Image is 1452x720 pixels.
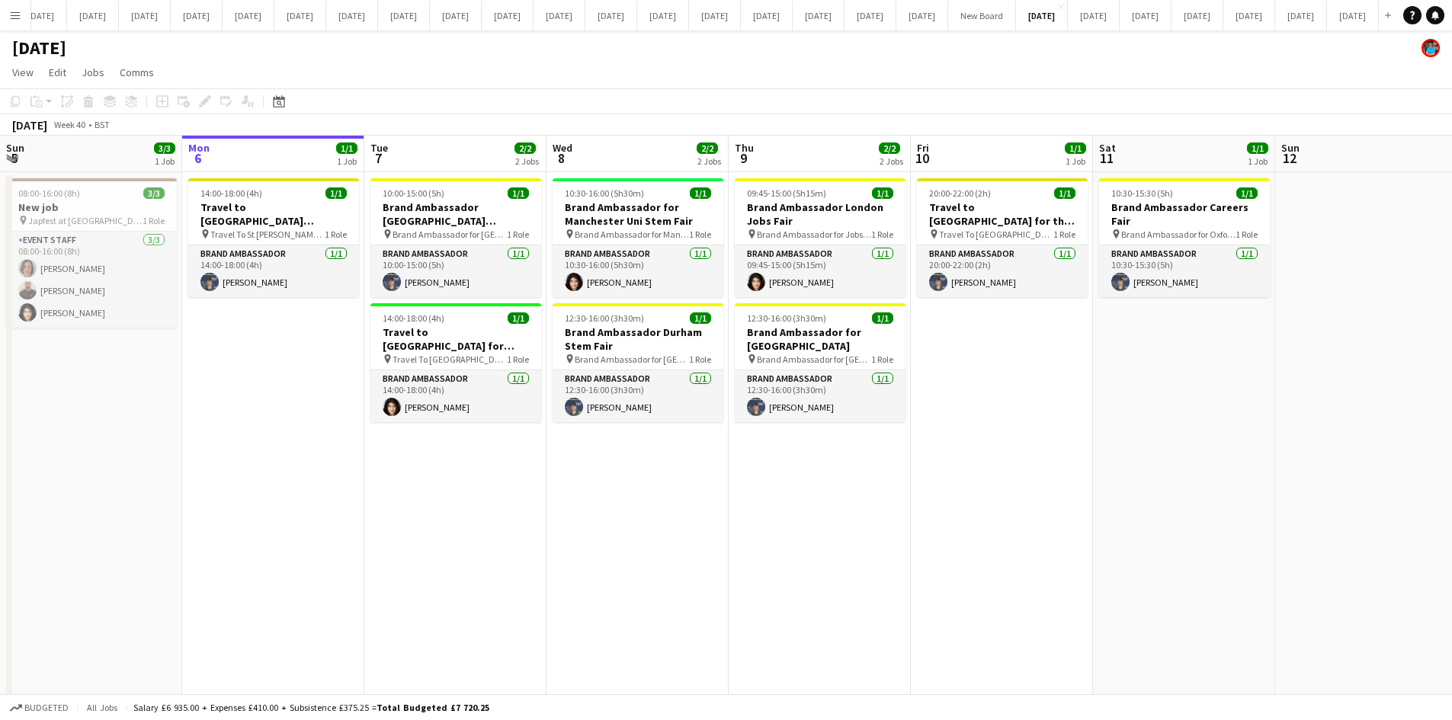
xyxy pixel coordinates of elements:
[1327,1,1379,30] button: [DATE]
[1068,1,1120,30] button: [DATE]
[690,187,711,199] span: 1/1
[553,303,723,422] div: 12:30-16:00 (3h30m)1/1Brand Ambassador Durham Stem Fair Brand Ambassador for [GEOGRAPHIC_DATA]1 R...
[155,155,175,167] div: 1 Job
[133,702,489,713] div: Salary £6 935.00 + Expenses £410.00 + Subsistence £375.25 =
[114,62,160,82] a: Comms
[383,312,444,324] span: 14:00-18:00 (4h)
[757,354,871,365] span: Brand Ambassador for [GEOGRAPHIC_DATA]
[735,141,754,155] span: Thu
[735,325,905,353] h3: Brand Ambassador for [GEOGRAPHIC_DATA]
[553,178,723,297] app-job-card: 10:30-16:00 (5h30m)1/1Brand Ambassador for Manchester Uni Stem Fair Brand Ambassador for Manchest...
[84,702,120,713] span: All jobs
[872,187,893,199] span: 1/1
[793,1,845,30] button: [DATE]
[8,699,71,716] button: Budgeted
[370,370,541,422] app-card-role: Brand Ambassador1/114:00-18:00 (4h)[PERSON_NAME]
[50,119,88,130] span: Week 40
[143,215,165,226] span: 1 Role
[565,312,644,324] span: 12:30-16:00 (3h30m)
[872,312,893,324] span: 1/1
[370,200,541,228] h3: Brand Ambassador [GEOGRAPHIC_DATA][PERSON_NAME] Jobs Fair
[1099,245,1270,297] app-card-role: Brand Ambassador1/110:30-15:30 (5h)[PERSON_NAME]
[689,229,711,240] span: 1 Role
[337,155,357,167] div: 1 Job
[28,215,143,226] span: Japfest at [GEOGRAPHIC_DATA]
[917,178,1088,297] app-job-card: 20:00-22:00 (2h)1/1Travel to [GEOGRAPHIC_DATA] for the Careers Fair on [DATE] Travel To [GEOGRAPH...
[67,1,119,30] button: [DATE]
[6,178,177,328] div: 08:00-16:00 (8h)3/3New job Japfest at [GEOGRAPHIC_DATA]1 RoleEvent Staff3/308:00-16:00 (8h)[PERSO...
[1281,141,1300,155] span: Sun
[1016,1,1068,30] button: [DATE]
[370,141,388,155] span: Tue
[1099,141,1116,155] span: Sat
[1247,142,1268,154] span: 1/1
[274,1,326,30] button: [DATE]
[186,149,210,167] span: 6
[1172,1,1223,30] button: [DATE]
[939,229,1053,240] span: Travel To [GEOGRAPHIC_DATA] for the Careers Fair fair on [DATE]
[370,245,541,297] app-card-role: Brand Ambassador1/110:00-15:00 (5h)[PERSON_NAME]
[1120,1,1172,30] button: [DATE]
[370,303,541,422] app-job-card: 14:00-18:00 (4h)1/1Travel to [GEOGRAPHIC_DATA] for Stem fair on [DATE] Travel To [GEOGRAPHIC_DATA...
[550,149,572,167] span: 8
[741,1,793,30] button: [DATE]
[120,66,154,79] span: Comms
[1065,142,1086,154] span: 1/1
[735,370,905,422] app-card-role: Brand Ambassador1/112:30-16:00 (3h30m)[PERSON_NAME]
[1099,178,1270,297] app-job-card: 10:30-15:30 (5h)1/1Brand Ambassador Careers Fair Brand Ambassador for Oxford Careers Fair1 RoleBr...
[24,702,69,713] span: Budgeted
[735,303,905,422] app-job-card: 12:30-16:00 (3h30m)1/1Brand Ambassador for [GEOGRAPHIC_DATA] Brand Ambassador for [GEOGRAPHIC_DAT...
[1111,187,1173,199] span: 10:30-15:30 (5h)
[326,1,378,30] button: [DATE]
[917,245,1088,297] app-card-role: Brand Ambassador1/120:00-22:00 (2h)[PERSON_NAME]
[18,187,80,199] span: 08:00-16:00 (8h)
[95,119,110,130] div: BST
[49,66,66,79] span: Edit
[188,141,210,155] span: Mon
[871,354,893,365] span: 1 Role
[917,200,1088,228] h3: Travel to [GEOGRAPHIC_DATA] for the Careers Fair on [DATE]
[393,354,507,365] span: Travel To [GEOGRAPHIC_DATA] for Recruitment fair
[637,1,689,30] button: [DATE]
[12,117,47,133] div: [DATE]
[171,1,223,30] button: [DATE]
[514,142,536,154] span: 2/2
[370,178,541,297] div: 10:00-15:00 (5h)1/1Brand Ambassador [GEOGRAPHIC_DATA][PERSON_NAME] Jobs Fair Brand Ambassador for...
[154,142,175,154] span: 3/3
[200,187,262,199] span: 14:00-18:00 (4h)
[143,187,165,199] span: 3/3
[553,141,572,155] span: Wed
[1121,229,1236,240] span: Brand Ambassador for Oxford Careers Fair
[6,141,24,155] span: Sun
[1223,1,1275,30] button: [DATE]
[757,229,871,240] span: Brand Ambassador for Jobs Fair
[1279,149,1300,167] span: 12
[210,229,325,240] span: Travel To St [PERSON_NAME] for jobs fair on 7th Octoberctober
[585,1,637,30] button: [DATE]
[430,1,482,30] button: [DATE]
[82,66,104,79] span: Jobs
[1054,187,1075,199] span: 1/1
[1053,229,1075,240] span: 1 Role
[915,149,929,167] span: 10
[1236,187,1258,199] span: 1/1
[697,155,721,167] div: 2 Jobs
[188,178,359,297] div: 14:00-18:00 (4h)1/1Travel to [GEOGRAPHIC_DATA][PERSON_NAME] for [GEOGRAPHIC_DATA][PERSON_NAME] Jo...
[368,149,388,167] span: 7
[553,370,723,422] app-card-role: Brand Ambassador1/112:30-16:00 (3h30m)[PERSON_NAME]
[1099,200,1270,228] h3: Brand Ambassador Careers Fair
[948,1,1016,30] button: New Board
[507,354,529,365] span: 1 Role
[879,142,900,154] span: 2/2
[515,155,539,167] div: 2 Jobs
[732,149,754,167] span: 9
[871,229,893,240] span: 1 Role
[735,178,905,297] app-job-card: 09:45-15:00 (5h15m)1/1Brand Ambassador London Jobs Fair Brand Ambassador for Jobs Fair1 RoleBrand...
[377,702,489,713] span: Total Budgeted £7 720.25
[393,229,507,240] span: Brand Ambassador for [GEOGRAPHIC_DATA][PERSON_NAME] Jobs Fair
